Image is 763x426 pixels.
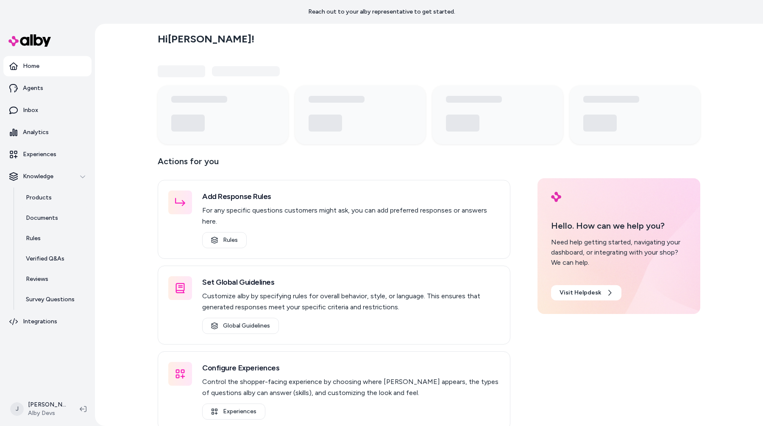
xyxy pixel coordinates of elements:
p: Knowledge [23,172,53,181]
button: J[PERSON_NAME]Alby Devs [5,395,73,423]
a: Agents [3,78,92,98]
h3: Set Global Guidelines [202,276,500,288]
a: Integrations [3,311,92,332]
p: Rules [26,234,41,243]
a: Inbox [3,100,92,121]
p: Survey Questions [26,295,75,304]
p: Verified Q&As [26,255,64,263]
p: Home [23,62,39,70]
p: Agents [23,84,43,92]
a: Documents [17,208,92,228]
img: alby Logo [551,192,561,202]
a: Analytics [3,122,92,143]
a: Products [17,188,92,208]
p: Customize alby by specifying rules for overall behavior, style, or language. This ensures that ge... [202,291,500,313]
p: Analytics [23,128,49,137]
p: Reviews [26,275,48,283]
span: J [10,402,24,416]
p: Products [26,193,52,202]
p: [PERSON_NAME] [28,401,66,409]
a: Survey Questions [17,289,92,310]
a: Home [3,56,92,76]
a: Rules [202,232,247,248]
h2: Hi [PERSON_NAME] ! [158,33,254,45]
p: Documents [26,214,58,222]
p: Reach out to your alby representative to get started. [308,8,455,16]
button: Knowledge [3,166,92,187]
span: Alby Devs [28,409,66,418]
p: Integrations [23,317,57,326]
h3: Configure Experiences [202,362,500,374]
p: Experiences [23,150,56,159]
a: Experiences [3,144,92,165]
img: alby Logo [8,34,51,47]
a: Experiences [202,404,265,420]
p: For any specific questions customers might ask, you can add preferred responses or answers here. [202,205,500,227]
p: Actions for you [158,154,510,175]
a: Global Guidelines [202,318,279,334]
p: Inbox [23,106,38,115]
a: Visit Helpdesk [551,285,621,300]
a: Reviews [17,269,92,289]
a: Rules [17,228,92,249]
h3: Add Response Rules [202,191,500,202]
a: Verified Q&As [17,249,92,269]
p: Hello. How can we help you? [551,219,687,232]
div: Need help getting started, navigating your dashboard, or integrating with your shop? We can help. [551,237,687,268]
p: Control the shopper-facing experience by choosing where [PERSON_NAME] appears, the types of quest... [202,376,500,398]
